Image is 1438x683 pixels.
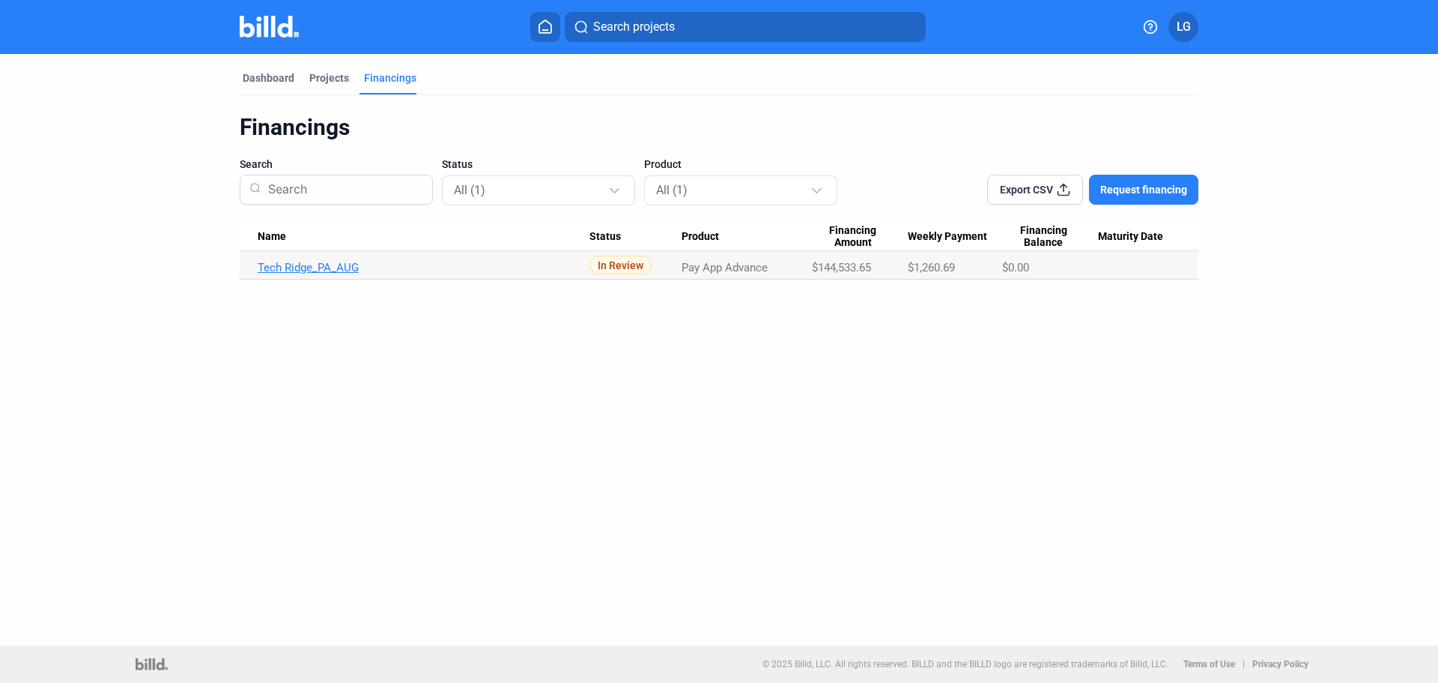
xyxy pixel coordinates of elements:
[589,230,682,244] div: Status
[987,175,1083,205] button: Export CSV
[262,170,423,209] input: Search
[258,261,589,274] a: Tech Ridge_PA_AUG
[258,230,286,244] span: Name
[644,157,682,172] span: Product
[364,70,416,85] div: Financings
[1177,18,1191,36] span: LG
[908,230,1002,244] div: Weekly Payment
[1002,224,1098,250] div: Financing Balance
[243,70,294,85] div: Dashboard
[1098,230,1163,244] span: Maturity Date
[589,256,652,274] span: In Review
[1183,659,1235,670] b: Terms of Use
[682,261,768,274] span: Pay App Advance
[1002,224,1084,250] span: Financing Balance
[812,224,908,250] div: Financing Amount
[240,16,299,37] img: Billd Company Logo
[812,224,894,250] span: Financing Amount
[1100,182,1187,197] span: Request financing
[908,230,987,244] span: Weekly Payment
[454,183,485,197] mat-select-trigger: All (1)
[1089,175,1198,205] button: Request financing
[656,183,688,197] mat-select-trigger: All (1)
[240,113,1198,142] div: Financings
[682,230,719,244] span: Product
[812,261,871,274] span: $144,533.65
[240,157,273,172] span: Search
[1000,182,1053,197] span: Export CSV
[908,261,955,274] span: $1,260.69
[762,659,1168,670] p: © 2025 Billd, LLC. All rights reserved. BILLD and the BILLD logo are registered trademarks of Bil...
[136,658,168,670] img: logo
[1168,12,1198,42] button: LG
[1002,261,1029,274] span: $0.00
[442,157,473,172] span: Status
[258,230,589,244] div: Name
[682,230,812,244] div: Product
[1252,659,1308,670] b: Privacy Policy
[309,70,349,85] div: Projects
[1243,659,1245,670] p: |
[589,230,621,244] span: Status
[593,18,675,36] span: Search projects
[1098,230,1180,244] div: Maturity Date
[565,12,926,42] button: Search projects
